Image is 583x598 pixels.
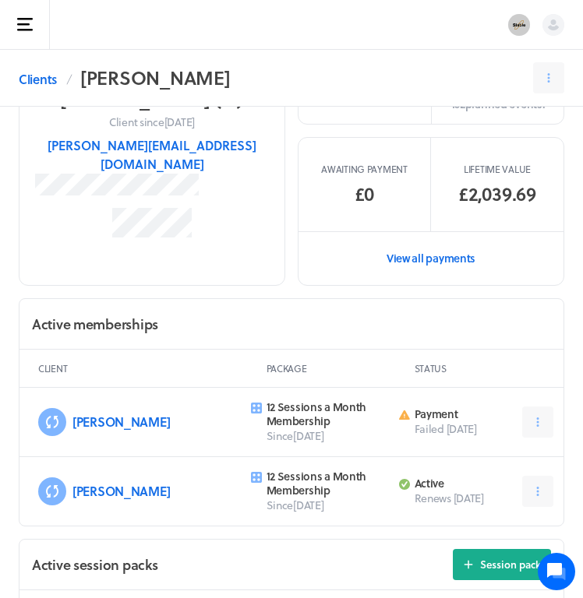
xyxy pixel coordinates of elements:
span: New conversation [101,191,187,203]
p: Package [267,362,408,375]
a: View all payments [299,231,564,285]
a: [PERSON_NAME] [72,413,170,431]
span: Session pack [480,558,541,572]
button: New conversation [24,181,288,213]
h1: Hi [PERSON_NAME] [23,76,288,100]
p: Failed [DATE] [415,421,497,437]
p: 12 Sessions a Month Membership [267,400,390,428]
p: [PERSON_NAME] has attended 148 of 152 planned events. [444,66,551,112]
p: Renews [DATE] [415,491,497,506]
p: 12 Sessions a Month Membership [267,470,390,498]
h2: Active session packs [32,555,157,575]
button: Stable [502,8,536,42]
button: Session pack [453,549,551,580]
iframe: gist-messenger-bubble-iframe [538,553,575,590]
a: Clients [19,70,57,89]
input: Search articles [45,268,278,299]
span: Since [DATE] [267,427,324,444]
span: Since [DATE] [267,497,324,513]
h2: [PERSON_NAME] [60,86,244,111]
p: Status [415,362,546,375]
p: Client since [DATE] [109,114,195,130]
p: Active [415,477,497,491]
a: [PERSON_NAME] [72,482,170,500]
nav: Breadcrumb [19,62,230,93]
span: £0 [355,181,374,206]
h2: [PERSON_NAME] [80,62,230,93]
p: Find an answer quickly [21,242,291,261]
p: £2,039.69 [458,181,535,206]
h2: Active memberships [32,315,158,334]
span: Awaiting payment [321,163,408,175]
p: Client [38,362,260,375]
p: Lifetime value [464,163,531,175]
h2: We're here to help. Ask us anything! [23,104,288,153]
button: [PERSON_NAME][EMAIL_ADDRESS][DOMAIN_NAME] [35,136,269,174]
img: Stable [508,14,530,36]
p: Payment [415,407,497,421]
